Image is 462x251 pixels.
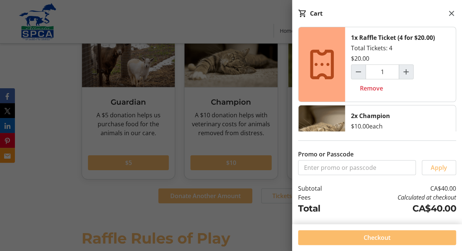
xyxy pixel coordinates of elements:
[298,150,354,159] label: Promo or Passcode
[298,105,345,169] img: Champion
[351,33,435,42] div: 1x Raffle Ticket (4 for $20.00)
[431,163,447,172] span: Apply
[360,84,383,93] span: Remove
[351,81,392,96] button: Remove
[298,230,456,245] button: Checkout
[298,193,344,202] td: Fees
[351,111,390,120] div: 2x Champion
[344,202,456,215] td: CA$40.00
[364,233,390,242] span: Checkout
[298,184,344,193] td: Subtotal
[351,122,383,131] div: $10.00 each
[344,193,456,202] td: Calculated at checkout
[366,64,399,79] input: Raffle Ticket (4 for $20.00) Quantity
[399,65,413,79] button: Increment by one
[298,202,344,215] td: Total
[310,9,323,18] div: Cart
[422,160,456,175] button: Apply
[298,160,416,175] input: Enter promo or passcode
[351,65,366,79] button: Decrement by one
[345,27,456,102] div: Total Tickets: 4
[351,54,369,63] div: $20.00
[344,184,456,193] td: CA$40.00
